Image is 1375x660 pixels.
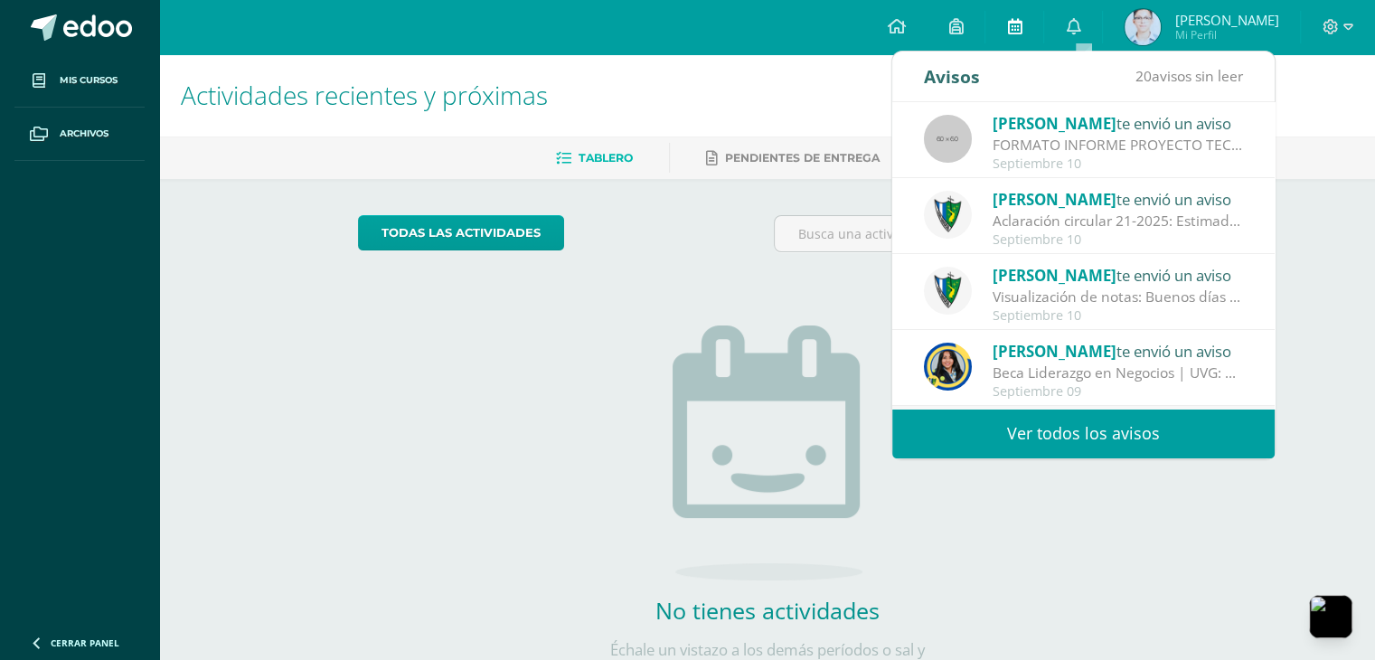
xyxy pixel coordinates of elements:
[993,263,1244,287] div: te envió un aviso
[1135,66,1243,86] span: avisos sin leer
[993,339,1244,363] div: te envió un aviso
[924,115,972,163] img: 60x60
[993,189,1116,210] span: [PERSON_NAME]
[60,127,108,141] span: Archivos
[1135,66,1152,86] span: 20
[993,287,1244,307] div: Visualización de notas: Buenos días estimados padres y estudiantes, es un gusto saludarlos. Por e...
[924,52,980,101] div: Avisos
[993,113,1116,134] span: [PERSON_NAME]
[673,325,862,580] img: no_activities.png
[924,267,972,315] img: 9f174a157161b4ddbe12118a61fed988.png
[993,156,1244,172] div: Septiembre 10
[892,409,1275,458] a: Ver todos los avisos
[14,108,145,161] a: Archivos
[993,111,1244,135] div: te envió un aviso
[993,363,1244,383] div: Beca Liderazgo en Negocios | UVG: Gusto en saludarlos chicos, que estén brillando en su práctica....
[993,384,1244,400] div: Septiembre 09
[358,215,564,250] a: todas las Actividades
[587,595,948,626] h2: No tienes actividades
[51,636,119,649] span: Cerrar panel
[993,211,1244,231] div: Aclaración circular 21-2025: Estimados padres y estudiantes, es un gusto saludarlos. Únicamente c...
[14,54,145,108] a: Mis cursos
[993,232,1244,248] div: Septiembre 10
[706,144,880,173] a: Pendientes de entrega
[924,191,972,239] img: 9f174a157161b4ddbe12118a61fed988.png
[579,151,633,165] span: Tablero
[993,308,1244,324] div: Septiembre 10
[725,151,880,165] span: Pendientes de entrega
[1174,27,1278,42] span: Mi Perfil
[60,73,118,88] span: Mis cursos
[775,216,1175,251] input: Busca una actividad próxima aquí...
[556,144,633,173] a: Tablero
[1125,9,1161,45] img: 840e47d4d182e438aac412ae8425ac5b.png
[993,187,1244,211] div: te envió un aviso
[993,341,1116,362] span: [PERSON_NAME]
[1174,11,1278,29] span: [PERSON_NAME]
[181,78,548,112] span: Actividades recientes y próximas
[993,135,1244,156] div: FORMATO INFORME PROYECTO TECNOLÓGICO: Alumnos Graduandos: Por este medio se adjunta el formato en...
[924,343,972,391] img: 9385da7c0ece523bc67fca2554c96817.png
[993,265,1116,286] span: [PERSON_NAME]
